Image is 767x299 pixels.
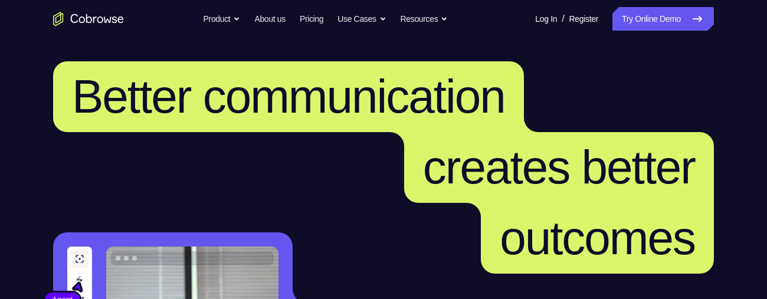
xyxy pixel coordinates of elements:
[72,70,505,123] span: Better communication
[562,12,564,26] span: /
[535,7,557,31] a: Log In
[612,7,714,31] a: Try Online Demo
[53,12,124,26] a: Go to the home page
[500,212,695,264] span: outcomes
[423,141,695,193] span: creates better
[254,7,285,31] a: About us
[337,7,386,31] button: Use Cases
[204,7,241,31] button: Product
[401,7,448,31] button: Resources
[569,7,598,31] a: Register
[300,7,323,31] a: Pricing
